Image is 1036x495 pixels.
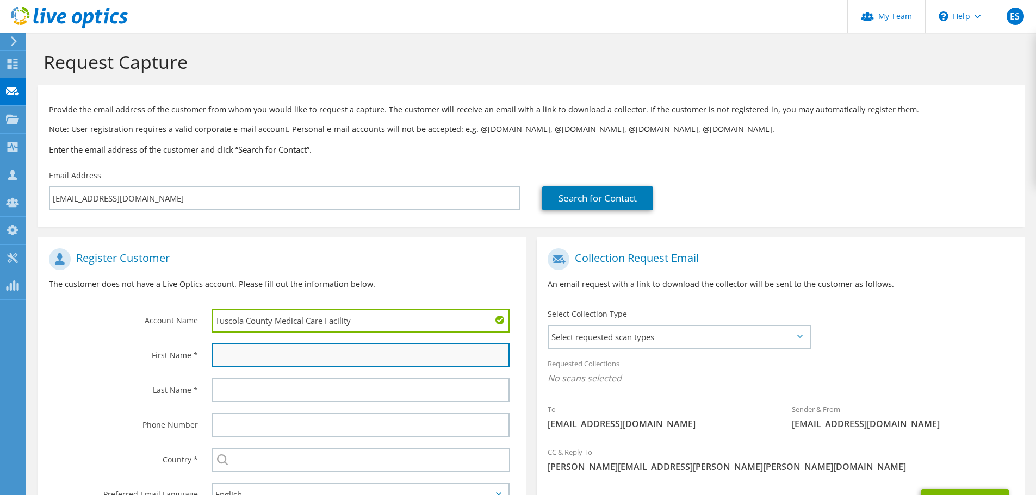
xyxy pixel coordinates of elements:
a: Search for Contact [542,186,653,210]
label: Account Name [49,309,198,326]
label: First Name * [49,343,198,361]
p: The customer does not have a Live Optics account. Please fill out the information below. [49,278,515,290]
h1: Collection Request Email [548,248,1008,270]
div: To [537,398,781,435]
p: An email request with a link to download the collector will be sent to the customer as follows. [548,278,1014,290]
h3: Enter the email address of the customer and click “Search for Contact”. [49,143,1014,155]
p: Provide the email address of the customer from whom you would like to request a capture. The cust... [49,104,1014,116]
label: Phone Number [49,413,198,430]
label: Select Collection Type [548,309,627,319]
label: Email Address [49,170,101,181]
label: Last Name * [49,378,198,396]
span: [EMAIL_ADDRESS][DOMAIN_NAME] [548,418,770,430]
div: Sender & From [781,398,1025,435]
label: Country * [49,448,198,465]
span: ES [1007,8,1024,25]
span: [EMAIL_ADDRESS][DOMAIN_NAME] [792,418,1014,430]
h1: Request Capture [44,51,1014,73]
div: CC & Reply To [537,441,1025,478]
svg: \n [939,11,948,21]
div: Requested Collections [537,352,1025,392]
p: Note: User registration requires a valid corporate e-mail account. Personal e-mail accounts will ... [49,123,1014,135]
h1: Register Customer [49,248,510,270]
span: [PERSON_NAME][EMAIL_ADDRESS][PERSON_NAME][PERSON_NAME][DOMAIN_NAME] [548,461,1014,473]
span: No scans selected [548,372,1014,384]
span: Select requested scan types [549,326,809,348]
